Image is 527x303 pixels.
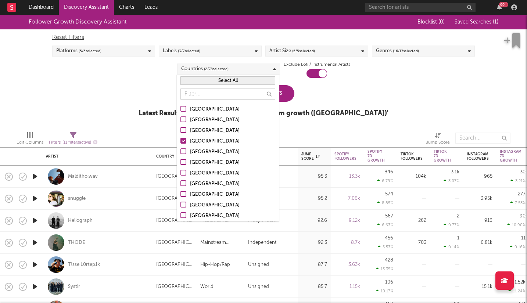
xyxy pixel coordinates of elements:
[190,180,275,188] div: [GEOGRAPHIC_DATA]
[180,89,275,100] input: Filter...
[190,126,275,135] div: [GEOGRAPHIC_DATA]
[190,212,275,220] div: [GEOGRAPHIC_DATA]
[68,284,80,290] a: Systir
[68,173,98,180] a: Malditho.wav
[521,236,526,241] div: 11
[79,47,101,55] span: ( 5 / 5 selected)
[49,138,97,147] div: Filters
[29,18,126,26] div: Follower Growth Discovery Assistant
[68,261,100,268] div: T!sse L0rtep1k
[377,201,393,205] div: 8.85 %
[46,154,145,159] div: Artist
[248,260,269,269] div: Unsigned
[520,214,526,219] div: 90
[204,65,229,73] span: ( 2 / 78 selected)
[190,190,275,199] div: [GEOGRAPHIC_DATA]
[365,3,476,12] input: Search for artists
[49,129,97,150] div: Filters(11 filters active)
[62,141,91,145] span: ( 11 filters active)
[508,289,526,293] div: 11.24 %
[334,260,360,269] div: 3.63k
[334,238,360,247] div: 8.7k
[334,152,356,161] div: Spotify Followers
[384,170,393,174] div: 846
[510,245,526,249] div: 0.16 %
[284,60,350,69] label: Exclude Lofi / Instrumental Artists
[334,282,360,291] div: 1.15k
[457,214,459,219] div: 2
[248,238,276,247] div: Independent
[385,192,393,196] div: 574
[376,47,419,55] div: Genres
[438,19,445,25] span: ( 0 )
[334,216,360,225] div: 9.12k
[190,105,275,114] div: [GEOGRAPHIC_DATA]
[426,129,450,150] div: Jump Score
[301,194,327,203] div: 95.2
[467,238,492,247] div: 6.81k
[417,19,445,25] span: Blocklist
[376,267,393,271] div: 13.35 %
[156,260,193,269] div: [GEOGRAPHIC_DATA]
[156,282,193,291] div: [GEOGRAPHIC_DATA]
[393,47,419,55] span: ( 16 / 17 selected)
[68,217,93,224] a: Heliograph
[301,260,327,269] div: 87.7
[190,137,275,146] div: [GEOGRAPHIC_DATA]
[156,194,193,203] div: [GEOGRAPHIC_DATA]
[520,170,526,174] div: 30
[444,245,459,249] div: 0.14 %
[139,109,388,118] div: Latest Results for Your Search ' Cross-platform growth ([GEOGRAPHIC_DATA]) '
[156,172,193,181] div: [GEOGRAPHIC_DATA]
[68,195,86,202] a: snuggle
[378,245,393,249] div: 5.53 %
[444,178,459,183] div: 3.07 %
[301,282,327,291] div: 85.7
[455,133,510,144] input: Search...
[444,223,459,227] div: 0.77 %
[515,280,526,285] div: 1.52k
[510,178,526,183] div: 3.21 %
[510,201,526,205] div: 7.53 %
[467,216,492,225] div: 916
[190,158,275,167] div: [GEOGRAPHIC_DATA]
[467,152,489,161] div: Instagram Followers
[301,216,327,225] div: 92.6
[385,280,393,285] div: 106
[56,47,101,55] div: Platforms
[200,260,230,269] div: Hip-Hop/Rap
[467,282,492,291] div: 15.1k
[190,169,275,178] div: [GEOGRAPHIC_DATA]
[434,149,451,163] div: Tiktok 7D Growth
[457,236,459,241] div: 1
[269,47,315,55] div: Artist Size
[248,282,269,291] div: Unsigned
[518,192,526,196] div: 277
[401,238,426,247] div: 703
[467,172,492,181] div: 965
[52,33,475,42] div: Reset Filters
[401,152,423,161] div: Tiktok Followers
[493,19,498,25] span: ( 1 )
[334,172,360,181] div: 13.3k
[190,116,275,125] div: [GEOGRAPHIC_DATA]
[334,194,360,203] div: 7.06k
[301,152,320,161] div: Jump Score
[385,214,393,219] div: 567
[426,138,450,147] div: Jump Score
[301,238,327,247] div: 92.3
[200,238,241,247] div: Mainstream Electronic
[377,223,393,227] div: 6.63 %
[68,239,85,246] a: THODE
[467,194,492,203] div: 3.95k
[200,282,214,291] div: World
[301,172,327,181] div: 95.3
[452,19,498,25] button: Saved Searches (1)
[376,289,393,293] div: 10.17 %
[497,4,502,10] button: 99+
